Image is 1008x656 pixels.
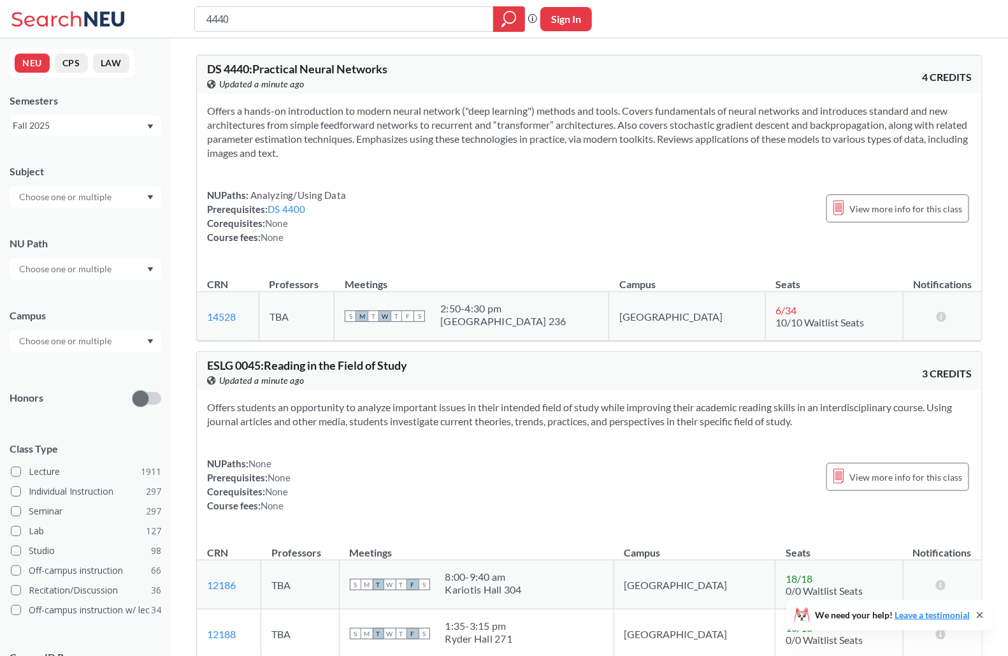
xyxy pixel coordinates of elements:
input: Choose one or multiple [13,189,120,205]
span: 66 [151,564,161,578]
span: S [345,310,356,322]
span: T [396,628,407,639]
div: [GEOGRAPHIC_DATA] 236 [440,315,566,328]
span: Updated a minute ago [219,77,305,91]
span: M [361,579,373,590]
input: Choose one or multiple [13,261,120,277]
div: Dropdown arrow [10,330,161,352]
div: NU Path [10,237,161,251]
svg: Dropdown arrow [147,267,154,272]
span: None [265,486,288,497]
span: T [368,310,379,322]
button: LAW [93,54,129,73]
label: Off-campus instruction w/ lec [11,602,161,618]
svg: Dropdown arrow [147,339,154,344]
svg: Dropdown arrow [147,195,154,200]
label: Lab [11,523,161,539]
span: 0/0 Waitlist Seats [786,634,863,646]
svg: Dropdown arrow [147,124,154,129]
span: T [373,628,384,639]
span: T [396,579,407,590]
th: Professors [261,533,339,560]
th: Professors [259,265,335,292]
span: 36 [151,583,161,597]
div: 8:00 - 9:40 am [445,571,522,583]
a: DS 4400 [268,203,306,215]
span: S [350,628,361,639]
span: View more info for this class [849,469,962,485]
span: 10/10 Waitlist Seats [776,316,865,328]
span: None [248,458,271,469]
th: Seats [775,533,903,560]
div: Ryder Hall 271 [445,632,513,645]
th: Meetings [335,265,609,292]
section: Offers a hands-on introduction to modern neural network ("deep learning") methods and tools. Cove... [207,104,972,160]
span: ESLG 0045 : Reading in the Field of Study [207,358,407,372]
div: Kariotis Hall 304 [445,583,522,596]
label: Individual Instruction [11,483,161,500]
p: Honors [10,391,43,405]
span: View more info for this class [849,201,962,217]
span: None [265,217,288,229]
span: 127 [146,524,161,538]
span: Updated a minute ago [219,374,305,388]
label: Studio [11,543,161,559]
div: CRN [207,277,228,291]
th: Campus [614,533,775,560]
th: Campus [609,265,765,292]
span: None [261,500,284,511]
svg: magnifying glass [501,10,517,28]
div: Dropdown arrow [10,186,161,208]
span: 98 [151,544,161,558]
span: Analyzing/Using Data [248,189,346,201]
div: Fall 2025Dropdown arrow [10,115,161,136]
div: Dropdown arrow [10,258,161,280]
span: None [261,231,284,243]
th: Seats [765,265,903,292]
span: W [379,310,391,322]
span: M [356,310,368,322]
th: Meetings [339,533,614,560]
div: Subject [10,164,161,179]
label: Recitation/Discussion [11,582,161,599]
label: Off-campus instruction [11,562,161,579]
span: W [384,579,396,590]
th: Notifications [903,533,981,560]
section: Offers students an opportunity to analyze important issues in their intended field of study while... [207,400,972,428]
div: Campus [10,309,161,323]
span: 297 [146,485,161,499]
div: 2:50 - 4:30 pm [440,302,566,315]
span: 6 / 34 [776,304,797,316]
input: Class, professor, course number, "phrase" [205,8,484,30]
td: TBA [261,560,339,609]
span: 3 CREDITS [922,367,972,381]
span: M [361,628,373,639]
button: Sign In [540,7,592,31]
span: DS 4440 : Practical Neural Networks [207,62,387,76]
label: Seminar [11,503,161,520]
span: 1911 [141,465,161,479]
span: T [391,310,402,322]
span: S [350,579,361,590]
a: Leave a testimonial [895,609,970,620]
span: S [419,628,430,639]
td: TBA [259,292,335,341]
span: 18 / 18 [786,572,812,585]
div: Fall 2025 [13,119,146,133]
div: magnifying glass [493,6,525,32]
span: S [414,310,425,322]
a: 12188 [207,628,236,640]
label: Lecture [11,463,161,480]
span: 0/0 Waitlist Seats [786,585,863,597]
td: [GEOGRAPHIC_DATA] [614,560,775,609]
span: Class Type [10,442,161,456]
td: [GEOGRAPHIC_DATA] [609,292,765,341]
div: NUPaths: Prerequisites: Corequisites: Course fees: [207,456,291,513]
span: F [402,310,414,322]
th: Notifications [904,265,982,292]
span: T [373,579,384,590]
input: Choose one or multiple [13,333,120,349]
span: We need your help! [815,611,970,620]
span: 18 / 18 [786,622,812,634]
div: 1:35 - 3:15 pm [445,620,513,632]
